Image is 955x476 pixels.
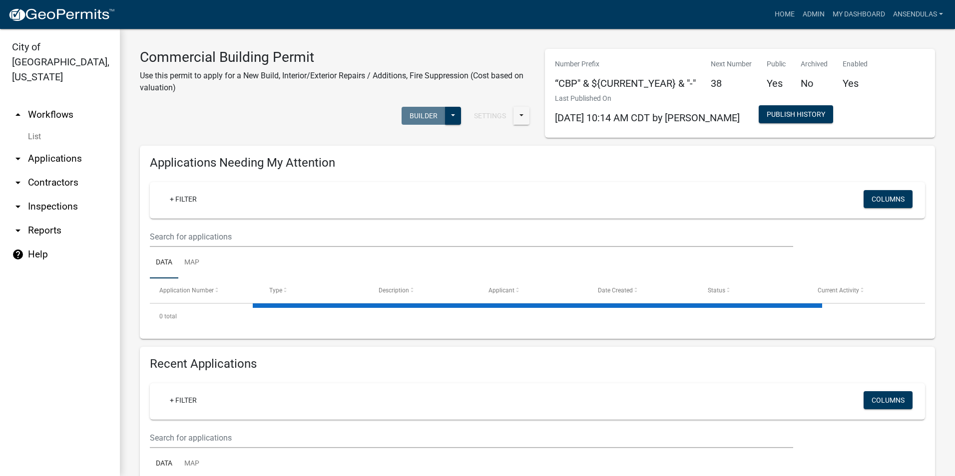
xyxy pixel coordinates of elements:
div: 0 total [150,304,925,329]
wm-modal-confirm: Workflow Publish History [759,111,833,119]
p: Last Published On [555,93,740,104]
span: [DATE] 10:14 AM CDT by [PERSON_NAME] [555,112,740,124]
datatable-header-cell: Applicant [479,278,589,302]
h5: 38 [711,77,752,89]
a: ansendulas [889,5,947,24]
a: Map [178,247,205,279]
p: Number Prefix [555,59,696,69]
p: Public [767,59,786,69]
span: Application Number [159,287,214,294]
a: Data [150,247,178,279]
i: arrow_drop_down [12,177,24,189]
span: Type [269,287,282,294]
h5: Yes [843,77,868,89]
i: arrow_drop_up [12,109,24,121]
a: + Filter [162,391,205,409]
datatable-header-cell: Description [369,278,479,302]
a: Home [771,5,799,24]
a: Admin [799,5,829,24]
datatable-header-cell: Application Number [150,278,260,302]
h5: Yes [767,77,786,89]
input: Search for applications [150,227,793,247]
p: Next Number [711,59,752,69]
datatable-header-cell: Date Created [588,278,698,302]
span: Applicant [488,287,514,294]
p: Archived [801,59,828,69]
button: Builder [402,107,446,125]
button: Columns [864,190,913,208]
h4: Recent Applications [150,357,925,371]
h3: Commercial Building Permit [140,49,530,66]
button: Publish History [759,105,833,123]
i: arrow_drop_down [12,153,24,165]
i: help [12,248,24,260]
p: Use this permit to apply for a New Build, Interior/Exterior Repairs / Additions, Fire Suppression... [140,70,530,94]
a: My Dashboard [829,5,889,24]
datatable-header-cell: Status [698,278,808,302]
button: Columns [864,391,913,409]
a: + Filter [162,190,205,208]
datatable-header-cell: Current Activity [808,278,918,302]
span: Description [379,287,409,294]
i: arrow_drop_down [12,225,24,237]
h4: Applications Needing My Attention [150,156,925,170]
datatable-header-cell: Type [260,278,370,302]
h5: “CBP" & ${CURRENT_YEAR} & "-" [555,77,696,89]
p: Enabled [843,59,868,69]
i: arrow_drop_down [12,201,24,213]
span: Current Activity [818,287,859,294]
button: Settings [466,107,514,125]
input: Search for applications [150,428,793,448]
span: Status [708,287,725,294]
span: Date Created [598,287,633,294]
h5: No [801,77,828,89]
